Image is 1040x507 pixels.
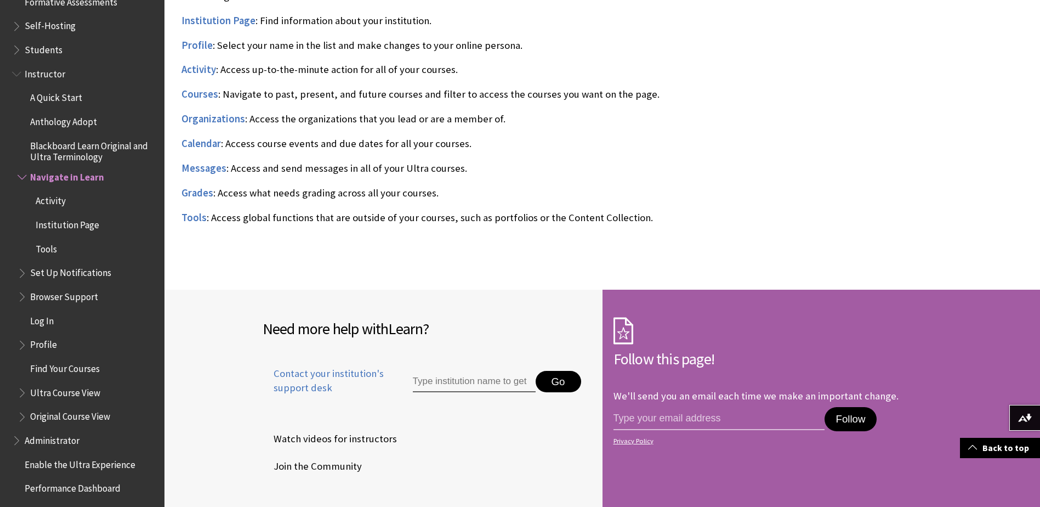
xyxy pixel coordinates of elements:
p: : Access what needs grading across all your courses. [181,186,861,200]
span: Self-Hosting [25,17,76,32]
span: Learn [388,319,423,339]
span: Join the Community [263,458,362,475]
span: Ultra Course View [30,384,100,398]
img: Subscription Icon [613,317,633,345]
button: Follow [825,407,876,431]
span: Grades [181,187,213,199]
input: Type institution name to get support [413,371,536,393]
span: Contact your institution's support desk [263,367,388,395]
span: Students [25,41,62,55]
p: : Navigate to past, present, and future courses and filter to access the courses you want on the ... [181,87,861,102]
a: Back to top [960,438,1040,458]
a: Messages [181,162,226,175]
span: Original Course View [30,408,110,422]
input: email address [613,407,825,430]
span: Administrator [25,431,79,446]
p: : Access the organizations that you lead or are a member of. [181,112,861,126]
a: Activity [181,63,216,76]
p: : Access up-to-the-minute action for all of your courses. [181,63,861,77]
span: A Quick Start [30,89,82,104]
span: Instructor [25,65,65,80]
a: Profile [181,39,213,52]
a: Contact your institution's support desk [263,367,388,408]
span: Activity [36,192,66,207]
span: Find Your Courses [30,359,100,374]
span: Tools [36,240,57,255]
p: : Access course events and due dates for all your courses. [181,137,861,151]
p: : Access and send messages in all of your Ultra courses. [181,161,861,176]
a: Tools [181,211,207,224]
span: Organizations [181,112,245,125]
span: Navigate in Learn [30,168,104,183]
h2: Follow this page! [613,347,942,370]
span: Set Up Notifications [30,264,111,279]
span: Browser Support [30,288,98,302]
span: Blackboard Learn Original and Ultra Terminology [30,137,157,162]
span: Enable the Ultra Experience [25,455,135,470]
a: Courses [181,88,218,101]
p: : Access global functions that are outside of your courses, such as portfolios or the Content Col... [181,211,861,225]
span: Courses [181,88,218,100]
span: Log In [30,312,54,326]
a: Join the Community [263,458,364,475]
span: Institution Page [36,216,99,230]
p: : Find information about your institution. [181,14,861,28]
span: Profile [30,336,57,351]
span: Messages [181,162,226,174]
a: Grades [181,187,213,200]
a: Calendar [181,137,221,150]
a: Privacy Policy [613,437,939,445]
p: : Select your name in the list and make changes to your online persona. [181,38,861,53]
a: Organizations [181,112,245,126]
span: Anthology Adopt [30,112,97,127]
span: Performance Dashboard [25,480,121,494]
h2: Need more help with ? [263,317,592,340]
a: Watch videos for instructors [263,431,399,447]
span: Watch videos for instructors [263,431,397,447]
a: Institution Page [181,14,255,27]
p: We'll send you an email each time we make an important change. [613,390,899,402]
button: Go [536,371,581,393]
